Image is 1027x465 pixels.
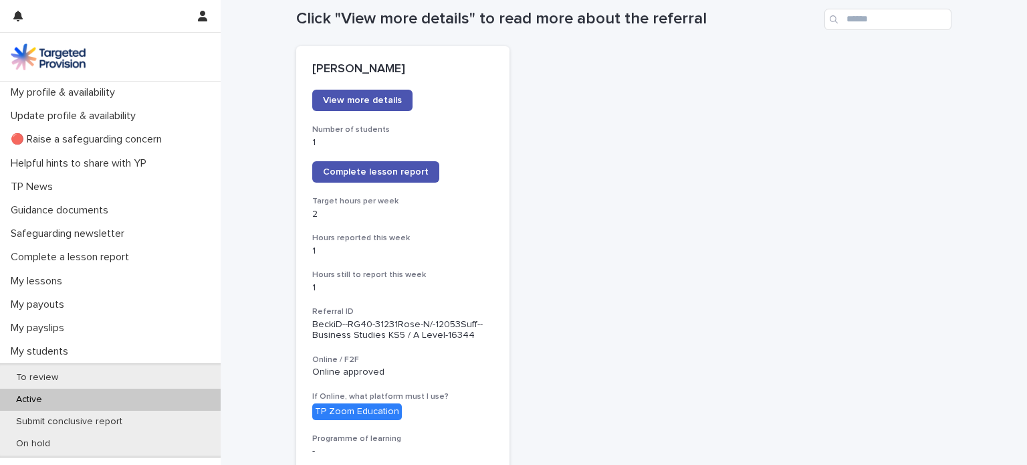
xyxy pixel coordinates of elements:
[312,403,402,420] div: TP Zoom Education
[312,62,493,77] p: [PERSON_NAME]
[312,209,493,220] p: 2
[5,227,135,240] p: Safeguarding newsletter
[312,367,493,378] p: Online approved
[824,9,951,30] input: Search
[11,43,86,70] img: M5nRWzHhSzIhMunXDL62
[312,282,493,294] p: 1
[5,204,119,217] p: Guidance documents
[5,322,75,335] p: My payslips
[312,270,493,280] h3: Hours still to report this week
[312,446,493,457] p: -
[312,196,493,207] h3: Target hours per week
[312,391,493,402] h3: If Online, what platform must I use?
[312,306,493,317] h3: Referral ID
[5,416,133,428] p: Submit conclusive report
[5,157,157,170] p: Helpful hints to share with YP
[5,298,75,311] p: My payouts
[323,96,402,105] span: View more details
[5,181,64,193] p: TP News
[312,124,493,135] h3: Number of students
[5,438,61,450] p: On hold
[312,434,493,444] h3: Programme of learning
[5,251,140,264] p: Complete a lesson report
[312,246,493,257] p: 1
[5,110,146,122] p: Update profile & availability
[312,319,493,342] p: BeckiD--RG40-31231Rose-N/-12053Suff--Business Studies KS5 / A Level-16344
[312,137,493,149] p: 1
[5,394,53,405] p: Active
[312,90,413,111] a: View more details
[312,161,439,183] a: Complete lesson report
[296,9,819,29] h1: Click "View more details" to read more about the referral
[323,167,429,177] span: Complete lesson report
[5,275,73,288] p: My lessons
[5,372,69,383] p: To review
[5,86,126,99] p: My profile & availability
[312,355,493,365] h3: Online / F2F
[5,133,173,146] p: 🔴 Raise a safeguarding concern
[312,233,493,244] h3: Hours reported this week
[5,345,79,358] p: My students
